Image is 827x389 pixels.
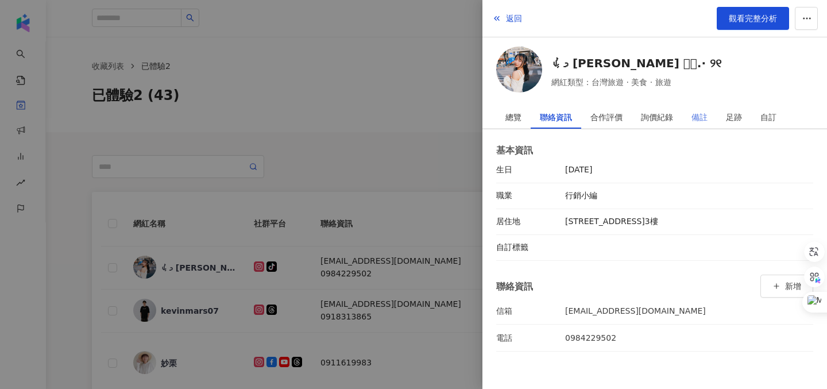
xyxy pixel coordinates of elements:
[496,47,542,97] a: KOL Avatar
[565,164,592,176] div: [DATE]
[551,55,721,71] a: ᡣ𐭩 [PERSON_NAME]︎︎ 𓂃⟡.· ୨୧
[565,190,597,202] div: 行銷小編
[496,332,542,344] div: 電話
[506,14,522,23] span: 返回
[505,106,521,129] div: 總覽
[760,106,776,129] div: 自訂
[492,7,523,30] button: 返回
[590,106,623,129] div: 合作評價
[540,106,572,129] div: 聯絡資訊
[785,282,801,291] span: 新增
[496,216,542,228] div: 居住地
[726,106,742,129] div: 足跡
[496,47,542,93] img: KOL Avatar
[565,332,616,344] div: 0984229502
[691,106,708,129] div: 備註
[565,305,706,317] div: [EMAIL_ADDRESS][DOMAIN_NAME]
[551,76,721,88] span: 網紅類型：台灣旅遊 · 美食 · 旅遊
[496,164,542,176] div: 生日
[496,190,542,202] div: 職業
[496,305,542,317] div: 信箱
[565,216,658,228] div: [STREET_ADDRESS]3樓
[641,106,673,129] div: 詢價紀錄
[729,14,777,23] span: 觀看完整分析
[496,143,533,157] div: 基本資訊
[717,7,789,30] a: 觀看完整分析
[496,279,533,294] div: 聯絡資訊
[760,275,813,298] button: 新增
[496,242,542,253] div: 自訂標籤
